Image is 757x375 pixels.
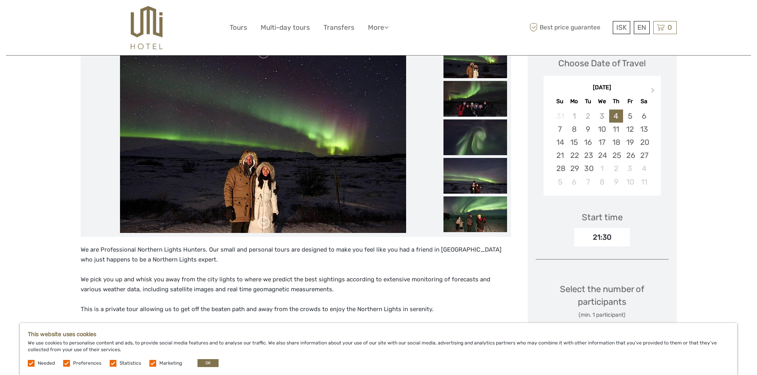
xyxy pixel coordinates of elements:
[553,123,567,136] div: Choose Sunday, September 7th, 2025
[73,360,101,367] label: Preferences
[567,162,581,175] div: Choose Monday, September 29th, 2025
[595,136,609,149] div: Choose Wednesday, September 17th, 2025
[443,81,507,117] img: b6daf5fe013f4e74a769a9cca0505eb7_slider_thumbnail.jpeg
[28,331,729,338] h5: This website uses cookies
[609,96,623,107] div: Th
[567,96,581,107] div: Mo
[567,136,581,149] div: Choose Monday, September 15th, 2025
[38,360,55,367] label: Needed
[623,123,637,136] div: Choose Friday, September 12th, 2025
[609,175,623,188] div: Choose Thursday, October 9th, 2025
[553,162,567,175] div: Choose Sunday, September 28th, 2025
[368,22,389,33] a: More
[623,136,637,149] div: Choose Friday, September 19th, 2025
[595,162,609,175] div: Choose Wednesday, October 1st, 2025
[595,110,609,123] div: Not available Wednesday, September 3rd, 2025
[197,359,219,367] button: OK
[567,123,581,136] div: Choose Monday, September 8th, 2025
[443,42,507,78] img: 90e01b9797fb46e790bf8655c3ced9b7_slider_thumbnail.jpeg
[581,136,595,149] div: Choose Tuesday, September 16th, 2025
[553,175,567,188] div: Choose Sunday, October 5th, 2025
[609,136,623,149] div: Choose Thursday, September 18th, 2025
[230,22,247,33] a: Tours
[609,149,623,162] div: Choose Thursday, September 25th, 2025
[637,175,651,188] div: Choose Saturday, October 11th, 2025
[634,21,650,34] div: EN
[637,162,651,175] div: Choose Saturday, October 4th, 2025
[558,57,646,69] div: Choose Date of Travel
[595,175,609,188] div: Choose Wednesday, October 8th, 2025
[595,149,609,162] div: Choose Wednesday, September 24th, 2025
[637,110,651,123] div: Choose Saturday, September 6th, 2025
[81,245,511,265] p: We are Professional Northern Lights Hunters. Our small and personal tours are designed to make yo...
[623,110,637,123] div: Choose Friday, September 5th, 2025
[637,96,651,107] div: Sa
[20,323,737,375] div: We use cookies to personalise content and ads, to provide social media features and to analyse ou...
[261,22,310,33] a: Multi-day tours
[528,21,611,34] span: Best price guarantee
[81,275,511,295] p: We pick you up and whisk you away from the city lights to where we predict the best sightings acc...
[544,84,661,92] div: [DATE]
[609,110,623,123] div: Choose Thursday, September 4th, 2025
[131,6,162,49] img: 526-1e775aa5-7374-4589-9d7e-5793fb20bdfc_logo_big.jpg
[553,136,567,149] div: Choose Sunday, September 14th, 2025
[120,360,141,367] label: Statistics
[581,175,595,188] div: Choose Tuesday, October 7th, 2025
[666,23,673,31] span: 0
[553,110,567,123] div: Not available Sunday, August 31st, 2025
[582,211,623,223] div: Start time
[567,149,581,162] div: Choose Monday, September 22nd, 2025
[536,283,669,319] div: Select the number of participants
[637,149,651,162] div: Choose Saturday, September 27th, 2025
[647,86,660,98] button: Next Month
[595,123,609,136] div: Choose Wednesday, September 10th, 2025
[581,110,595,123] div: Not available Tuesday, September 2nd, 2025
[536,311,669,319] div: (min. 1 participant)
[616,23,627,31] span: ISK
[443,119,507,155] img: f2d0996d8ef84323b437bec1b25a1c0d_slider_thumbnail.jpeg
[581,149,595,162] div: Choose Tuesday, September 23rd, 2025
[581,96,595,107] div: Tu
[443,196,507,232] img: 46364fa5216a4b6fa7c43b31ce63cdd5_slider_thumbnail.jpeg
[581,162,595,175] div: Choose Tuesday, September 30th, 2025
[595,96,609,107] div: We
[159,360,182,367] label: Marketing
[609,123,623,136] div: Choose Thursday, September 11th, 2025
[546,110,658,188] div: month 2025-09
[581,123,595,136] div: Choose Tuesday, September 9th, 2025
[553,149,567,162] div: Choose Sunday, September 21st, 2025
[609,162,623,175] div: Choose Thursday, October 2nd, 2025
[623,175,637,188] div: Choose Friday, October 10th, 2025
[120,42,406,233] img: 90e01b9797fb46e790bf8655c3ced9b7_main_slider.jpeg
[567,175,581,188] div: Choose Monday, October 6th, 2025
[637,123,651,136] div: Choose Saturday, September 13th, 2025
[623,149,637,162] div: Choose Friday, September 26th, 2025
[637,136,651,149] div: Choose Saturday, September 20th, 2025
[323,22,354,33] a: Transfers
[443,158,507,194] img: 7fdd9c98743a4a6fb10c07e83f6fffa6_slider_thumbnail.jpeg
[81,304,511,315] p: This is a private tour allowing us to get off the beaten path and away from the crowds to enjoy t...
[623,162,637,175] div: Choose Friday, October 3rd, 2025
[574,228,630,246] div: 21:30
[553,96,567,107] div: Su
[567,110,581,123] div: Not available Monday, September 1st, 2025
[623,96,637,107] div: Fr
